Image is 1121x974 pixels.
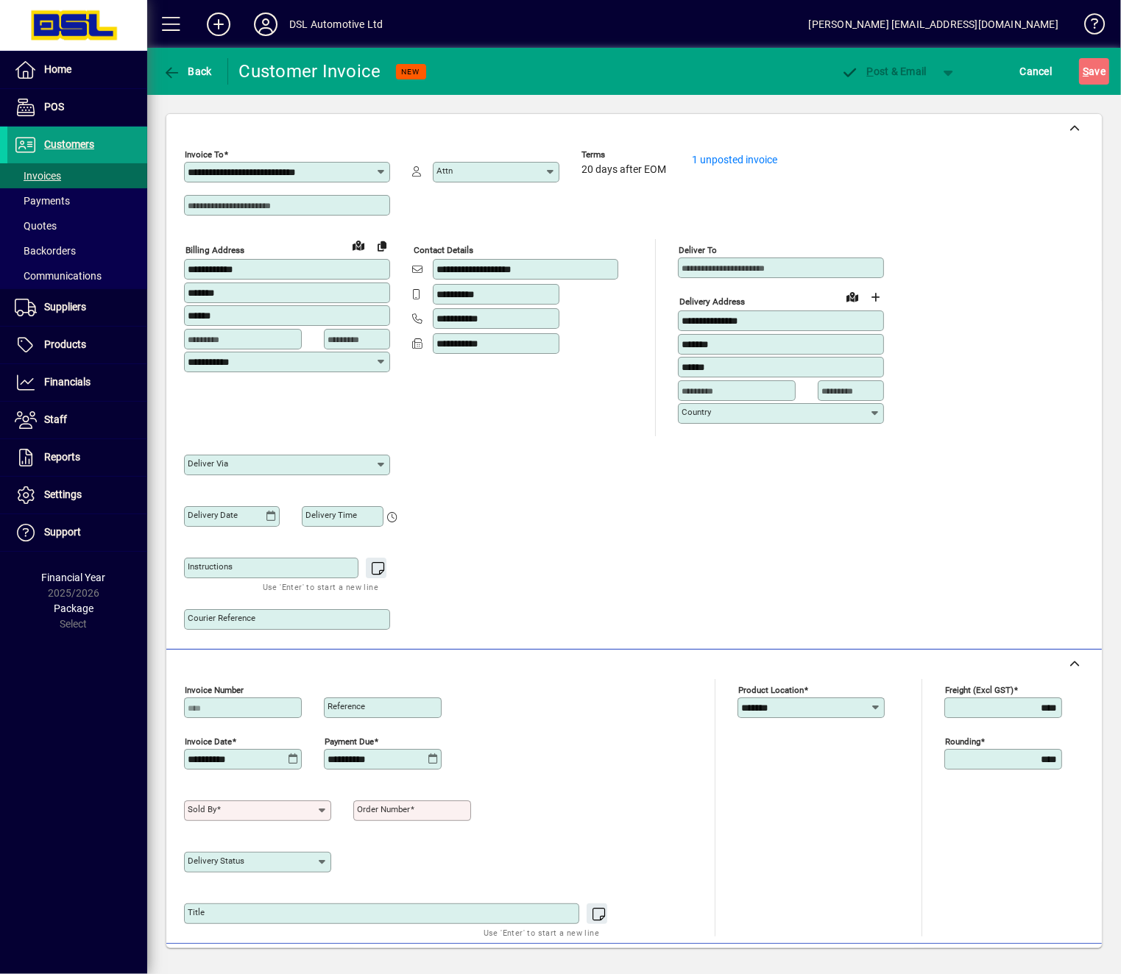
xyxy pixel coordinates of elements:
span: ost & Email [841,65,927,77]
span: Staff [44,413,67,425]
a: Support [7,514,147,551]
span: NEW [402,67,420,77]
mat-label: Payment due [325,736,374,746]
mat-label: Deliver via [188,458,228,469]
a: Home [7,51,147,88]
a: Knowledge Base [1073,3,1103,51]
a: Staff [7,402,147,438]
button: Add [195,11,242,38]
a: Quotes [7,213,147,238]
mat-label: Title [188,907,205,917]
div: DSL Automotive Ltd [289,13,383,36]
span: 20 days after EOM [581,164,666,176]
span: Cancel [1020,60,1053,83]
mat-label: Order number [357,804,410,814]
span: POS [44,101,64,113]
span: Customers [44,138,94,150]
button: Post & Email [834,58,934,85]
button: Copy to Delivery address [370,234,394,257]
button: Cancel [1016,58,1056,85]
span: Products [44,338,86,350]
button: Profile [242,11,289,38]
mat-label: Invoice To [185,149,224,160]
mat-label: Reference [328,701,365,711]
mat-label: Product location [738,684,804,694]
a: Suppliers [7,289,147,326]
mat-label: Sold by [188,804,216,814]
div: Customer Invoice [239,60,381,83]
span: Payments [15,195,70,207]
button: Back [159,58,216,85]
a: 1 unposted invoice [692,154,777,166]
mat-label: Instructions [188,561,233,572]
span: P [867,65,874,77]
mat-label: Courier Reference [188,613,255,623]
a: Products [7,327,147,363]
span: ave [1083,60,1106,83]
span: Back [163,65,212,77]
button: Save [1079,58,1109,85]
span: Package [54,602,93,614]
span: Backorders [15,245,76,257]
a: Settings [7,477,147,513]
a: Financials [7,364,147,401]
mat-label: Rounding [945,736,980,746]
a: View on map [347,233,370,257]
mat-label: Attn [436,166,453,176]
a: Backorders [7,238,147,263]
a: POS [7,89,147,126]
a: Invoices [7,163,147,188]
mat-label: Freight (excl GST) [945,684,1014,694]
button: Choose address [864,285,888,309]
mat-label: Invoice date [185,736,232,746]
a: Communications [7,263,147,288]
span: Invoices [15,170,61,182]
div: [PERSON_NAME] [EMAIL_ADDRESS][DOMAIN_NAME] [809,13,1058,36]
span: Reports [44,451,80,463]
span: S [1083,65,1089,77]
mat-hint: Use 'Enter' to start a new line [263,578,378,595]
a: View on map [841,285,864,308]
mat-label: Country [682,407,711,417]
mat-label: Invoice number [185,684,244,694]
span: Quotes [15,220,57,232]
mat-label: Delivery status [188,856,244,866]
a: Reports [7,439,147,476]
mat-label: Delivery time [305,510,357,520]
mat-label: Deliver To [679,245,717,255]
span: Support [44,526,81,538]
span: Settings [44,488,82,500]
span: Terms [581,150,670,160]
mat-hint: Use 'Enter' to start a new line [484,924,599,941]
app-page-header-button: Back [147,58,228,85]
span: Suppliers [44,301,86,313]
span: Communications [15,270,102,282]
span: Financials [44,376,91,388]
a: Payments [7,188,147,213]
mat-label: Delivery date [188,510,238,520]
span: Financial Year [42,572,106,583]
span: Home [44,63,71,75]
